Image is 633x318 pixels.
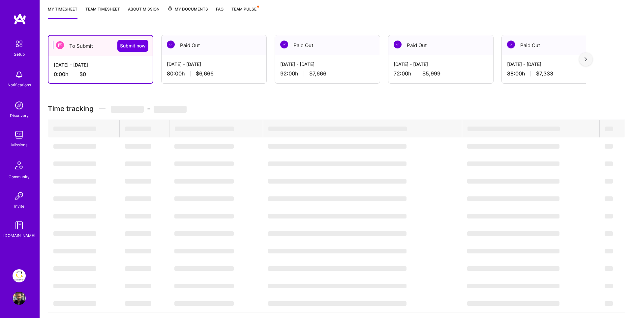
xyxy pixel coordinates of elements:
[13,269,26,282] img: Guidepoint: Client Platform
[154,106,187,113] span: ‌
[53,127,96,131] span: ‌
[605,266,613,271] span: ‌
[11,292,27,305] a: User Avatar
[125,249,151,253] span: ‌
[605,214,613,218] span: ‌
[13,292,26,305] img: User Avatar
[268,231,407,236] span: ‌
[53,231,96,236] span: ‌
[605,301,613,306] span: ‌
[309,70,326,77] span: $7,666
[9,173,30,180] div: Community
[605,196,613,201] span: ‌
[125,266,151,271] span: ‌
[231,7,256,12] span: Team Pulse
[467,196,559,201] span: ‌
[268,196,407,201] span: ‌
[467,214,559,218] span: ‌
[507,70,601,77] div: 88:00 h
[125,301,151,306] span: ‌
[125,127,151,131] span: ‌
[10,112,29,119] div: Discovery
[231,6,258,19] a: Team Pulse
[280,70,375,77] div: 92:00 h
[53,214,96,218] span: ‌
[53,196,96,201] span: ‌
[11,158,27,173] img: Community
[53,249,96,253] span: ‌
[53,179,96,184] span: ‌
[467,231,559,236] span: ‌
[605,144,613,149] span: ‌
[174,284,234,288] span: ‌
[605,231,613,236] span: ‌
[167,6,208,19] a: My Documents
[467,144,559,149] span: ‌
[280,41,288,48] img: Paid Out
[507,41,515,48] img: Paid Out
[167,70,261,77] div: 80:00 h
[13,128,26,141] img: teamwork
[14,51,25,58] div: Setup
[53,144,96,149] span: ‌
[196,70,214,77] span: $6,666
[536,70,553,77] span: $7,333
[125,196,151,201] span: ‌
[605,284,613,288] span: ‌
[54,71,147,78] div: 0:00 h
[125,161,151,166] span: ‌
[467,249,559,253] span: ‌
[174,301,234,306] span: ‌
[174,266,234,271] span: ‌
[268,214,407,218] span: ‌
[162,35,266,55] div: Paid Out
[268,266,407,271] span: ‌
[467,266,559,271] span: ‌
[117,40,148,52] button: Submit now
[53,266,96,271] span: ‌
[275,35,380,55] div: Paid Out
[467,179,559,184] span: ‌
[175,127,234,131] span: ‌
[174,179,234,184] span: ‌
[14,203,24,210] div: Invite
[53,161,96,166] span: ‌
[467,127,560,131] span: ‌
[111,106,144,113] span: ‌
[53,301,96,306] span: ‌
[13,99,26,112] img: discovery
[13,68,26,81] img: bell
[128,6,160,19] a: About Mission
[167,6,208,13] span: My Documents
[11,141,27,148] div: Missions
[394,61,488,68] div: [DATE] - [DATE]
[268,179,407,184] span: ‌
[268,144,407,149] span: ‌
[467,161,559,166] span: ‌
[56,41,64,49] img: To Submit
[605,249,613,253] span: ‌
[605,161,613,166] span: ‌
[605,179,613,184] span: ‌
[268,249,407,253] span: ‌
[11,269,27,282] a: Guidepoint: Client Platform
[85,6,120,19] a: Team timesheet
[174,249,234,253] span: ‌
[125,214,151,218] span: ‌
[79,71,86,78] span: $0
[174,144,234,149] span: ‌
[216,6,224,19] a: FAQ
[48,6,77,19] a: My timesheet
[111,104,187,113] span: -
[502,35,607,55] div: Paid Out
[585,57,587,62] img: right
[125,179,151,184] span: ‌
[605,127,613,131] span: ‌
[394,70,488,77] div: 72:00 h
[125,231,151,236] span: ‌
[467,284,559,288] span: ‌
[174,161,234,166] span: ‌
[268,161,407,166] span: ‌
[167,61,261,68] div: [DATE] - [DATE]
[174,214,234,218] span: ‌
